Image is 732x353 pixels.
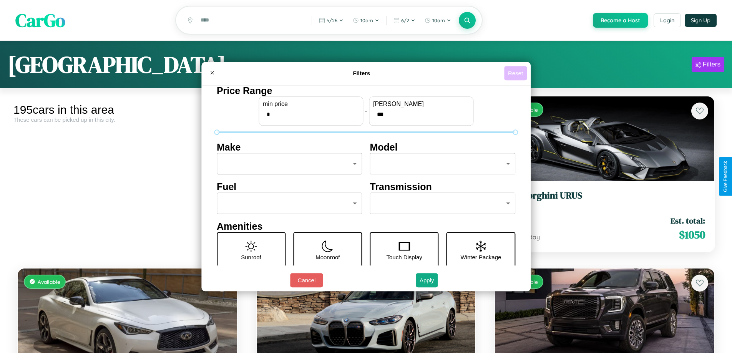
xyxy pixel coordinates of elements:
[241,252,261,262] p: Sunroof
[315,14,347,27] button: 5/26
[504,66,527,80] button: Reset
[679,227,705,242] span: $ 1050
[505,190,705,201] h3: Lamborghini URUS
[217,85,515,96] h4: Price Range
[386,252,422,262] p: Touch Display
[315,252,340,262] p: Moonroof
[593,13,648,28] button: Become a Host
[360,17,373,23] span: 10am
[685,14,717,27] button: Sign Up
[365,106,367,116] p: -
[723,161,728,192] div: Give Feedback
[461,252,501,262] p: Winter Package
[416,273,438,287] button: Apply
[421,14,455,27] button: 10am
[327,17,337,23] span: 5 / 26
[263,101,359,108] label: min price
[15,8,65,33] span: CarGo
[13,103,241,116] div: 195 cars in this area
[401,17,409,23] span: 6 / 2
[219,70,504,76] h4: Filters
[217,181,362,192] h4: Fuel
[390,14,419,27] button: 6/2
[703,61,720,68] div: Filters
[524,233,540,241] span: / day
[671,215,705,226] span: Est. total:
[217,221,515,232] h4: Amenities
[370,142,516,153] h4: Model
[13,116,241,123] div: These cars can be picked up in this city.
[432,17,445,23] span: 10am
[38,278,60,285] span: Available
[8,49,226,80] h1: [GEOGRAPHIC_DATA]
[349,14,383,27] button: 10am
[370,181,516,192] h4: Transmission
[505,190,705,209] a: Lamborghini URUS2020
[217,142,362,153] h4: Make
[290,273,323,287] button: Cancel
[692,57,724,72] button: Filters
[373,101,469,108] label: [PERSON_NAME]
[654,13,681,27] button: Login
